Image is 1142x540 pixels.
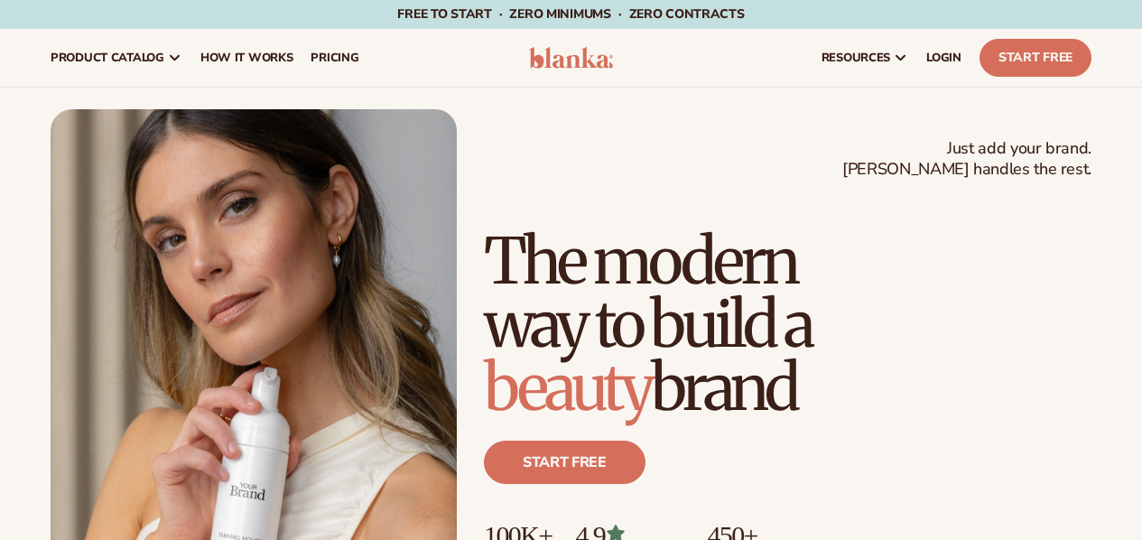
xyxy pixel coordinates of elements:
[529,47,614,69] img: logo
[200,51,293,65] span: How It Works
[42,29,191,87] a: product catalog
[812,29,917,87] a: resources
[484,348,651,427] span: beauty
[926,51,961,65] span: LOGIN
[822,51,890,65] span: resources
[51,51,164,65] span: product catalog
[397,5,744,23] span: Free to start · ZERO minimums · ZERO contracts
[484,441,645,484] a: Start free
[484,229,1091,419] h1: The modern way to build a brand
[191,29,302,87] a: How It Works
[917,29,970,87] a: LOGIN
[302,29,367,87] a: pricing
[980,39,1091,77] a: Start Free
[842,138,1091,181] span: Just add your brand. [PERSON_NAME] handles the rest.
[311,51,358,65] span: pricing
